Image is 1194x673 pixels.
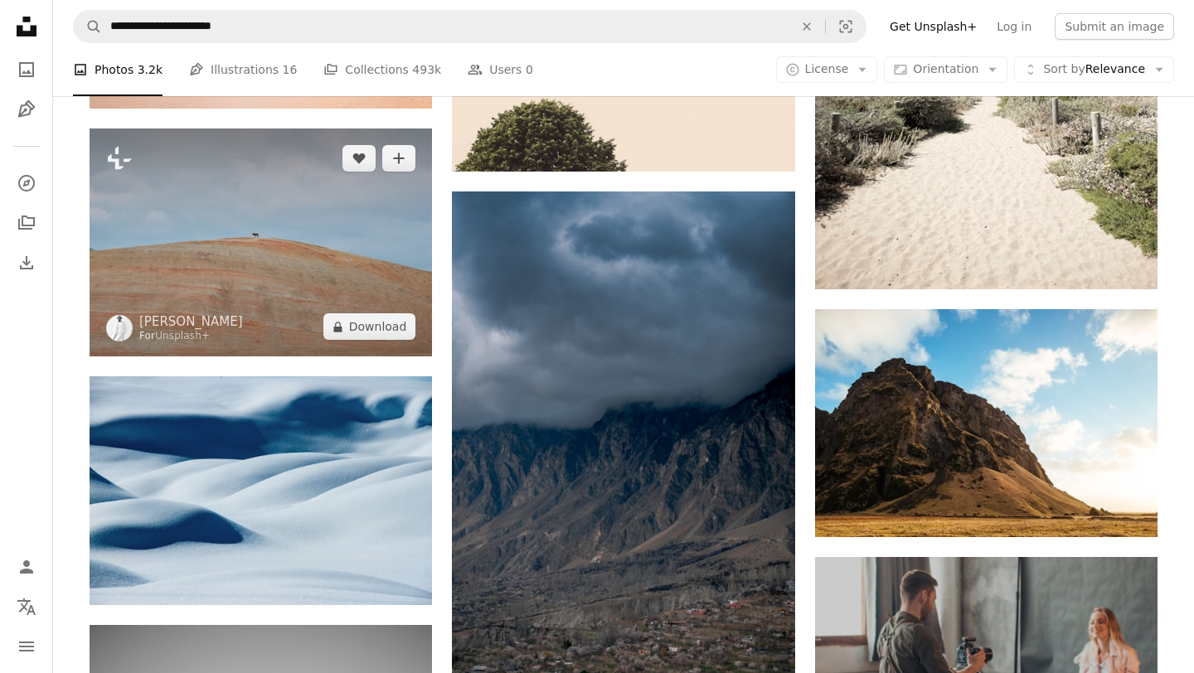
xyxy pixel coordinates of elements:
button: License [776,56,878,83]
a: Unsplash+ [155,330,210,341]
button: Add to Collection [382,145,415,172]
a: Collections 493k [323,43,441,96]
img: A small animal stands atop a sandy hill. [90,128,432,356]
a: [PERSON_NAME] [139,313,243,330]
a: A small animal stands atop a sandy hill. [90,235,432,249]
span: Relevance [1043,61,1145,78]
img: a large amount of snow is covering the ground [90,376,432,604]
div: For [139,330,243,343]
button: Sort byRelevance [1014,56,1174,83]
a: Log in [987,13,1041,40]
a: Get Unsplash+ [880,13,987,40]
button: Language [10,590,43,623]
a: Home — Unsplash [10,10,43,46]
a: Illustrations 16 [189,43,297,96]
span: 493k [412,61,441,79]
a: Users 0 [468,43,533,96]
a: brown and gray mountains under white clouds during daytime [452,441,794,456]
span: License [805,62,849,75]
a: Explore [10,167,43,200]
span: 0 [526,61,533,79]
span: Orientation [913,62,978,75]
a: Photos [10,53,43,86]
a: Download History [10,246,43,279]
a: mountain under cloudy blue sky [815,415,1158,430]
img: mountain under cloudy blue sky [815,309,1158,537]
button: Menu [10,630,43,663]
img: Go to Andrej Lišakov's profile [106,315,133,341]
span: 16 [283,61,298,79]
a: Illustrations [10,93,43,126]
button: Visual search [826,11,866,42]
button: Submit an image [1055,13,1174,40]
button: Like [342,145,376,172]
button: Download [323,313,416,340]
a: green tree [452,85,794,99]
button: Orientation [884,56,1007,83]
a: Collections [10,206,43,240]
form: Find visuals sitewide [73,10,866,43]
span: Sort by [1043,62,1085,75]
a: a large amount of snow is covering the ground [90,483,432,498]
button: Clear [789,11,825,42]
a: Log in / Sign up [10,550,43,583]
button: Search Unsplash [74,11,102,42]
